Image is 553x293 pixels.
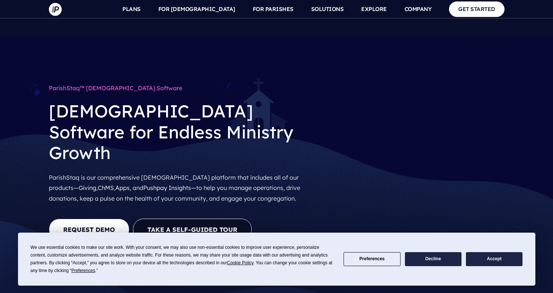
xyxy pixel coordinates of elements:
button: Preferences [344,252,400,266]
span: Preferences [71,268,95,273]
div: We use essential cookies to make our site work. With your consent, we may also use non-essential ... [30,244,335,275]
a: ChMS [98,184,114,191]
button: Accept [466,252,523,266]
a: GET STARTED [449,1,504,17]
div: Cookie Consent Prompt [18,233,535,286]
span: Cookie Policy [227,260,254,265]
a: Pushpay Insights [143,184,191,191]
a: REQUEST DEMO [49,219,129,240]
h1: ParishStaq™ [DEMOGRAPHIC_DATA] Software [49,81,310,95]
a: Apps [115,184,130,191]
h2: [DEMOGRAPHIC_DATA] Software for Endless Ministry Growth [49,95,310,169]
a: Take A Self-Guided Tour [133,219,252,240]
button: Decline [405,252,462,266]
p: ParishStaq is our comprehensive [DEMOGRAPHIC_DATA] platform that includes all of our products— , ... [49,169,310,207]
a: Giving [79,184,96,191]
